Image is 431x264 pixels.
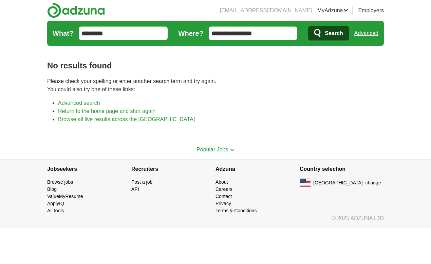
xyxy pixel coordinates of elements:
a: AI Tools [47,208,64,213]
button: change [366,179,381,186]
a: Post a job [131,179,152,185]
a: Employers [358,6,384,15]
a: Browse all live results across the [GEOGRAPHIC_DATA] [58,116,195,122]
img: Adzuna logo [47,3,105,18]
a: Advanced [354,27,378,40]
a: ValueMyResume [47,194,83,199]
h4: Country selection [300,160,384,179]
span: [GEOGRAPHIC_DATA] [313,179,363,186]
label: What? [53,28,73,38]
p: Please check your spelling or enter another search term and try again. You could also try one of ... [47,77,384,94]
h1: No results found [47,60,384,72]
li: [EMAIL_ADDRESS][DOMAIN_NAME] [220,6,312,15]
a: ApplyIQ [47,201,64,206]
a: About [215,179,228,185]
a: Advanced search [58,100,100,106]
img: US flag [300,179,311,187]
a: Contact [215,194,232,199]
a: Return to the home page and start again [58,108,155,114]
label: Where? [179,28,203,38]
a: API [131,186,139,192]
span: Popular Jobs [196,147,228,152]
a: Browse jobs [47,179,73,185]
a: Terms & Conditions [215,208,257,213]
a: Privacy [215,201,231,206]
div: © 2025 ADZUNA LTD [42,214,389,228]
img: toggle icon [230,148,235,151]
button: Search [308,26,349,40]
a: Careers [215,186,232,192]
span: Search [325,27,343,40]
a: MyAdzuna [317,6,349,15]
a: Blog [47,186,57,192]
